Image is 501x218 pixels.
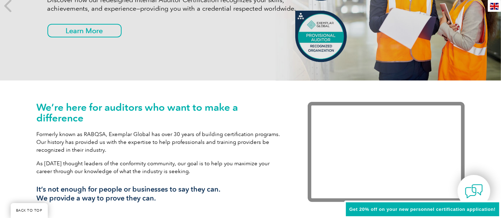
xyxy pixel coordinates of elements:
[465,182,483,200] img: contact-chat.png
[349,207,496,212] span: Get 20% off on your new personnel certification application!
[37,160,286,175] p: As [DATE] thought leaders of the conformity community, our goal is to help you maximize your care...
[11,203,48,218] a: BACK TO TOP
[490,3,499,10] img: en
[308,102,465,202] iframe: Exemplar Global: Working together to make a difference
[37,102,286,123] h1: We’re here for auditors who want to make a difference
[37,185,286,203] h3: It’s not enough for people or businesses to say they can. We provide a way to prove they can.
[47,24,122,37] a: Learn More
[37,130,286,154] p: Formerly known as RABQSA, Exemplar Global has over 30 years of building certification programs. O...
